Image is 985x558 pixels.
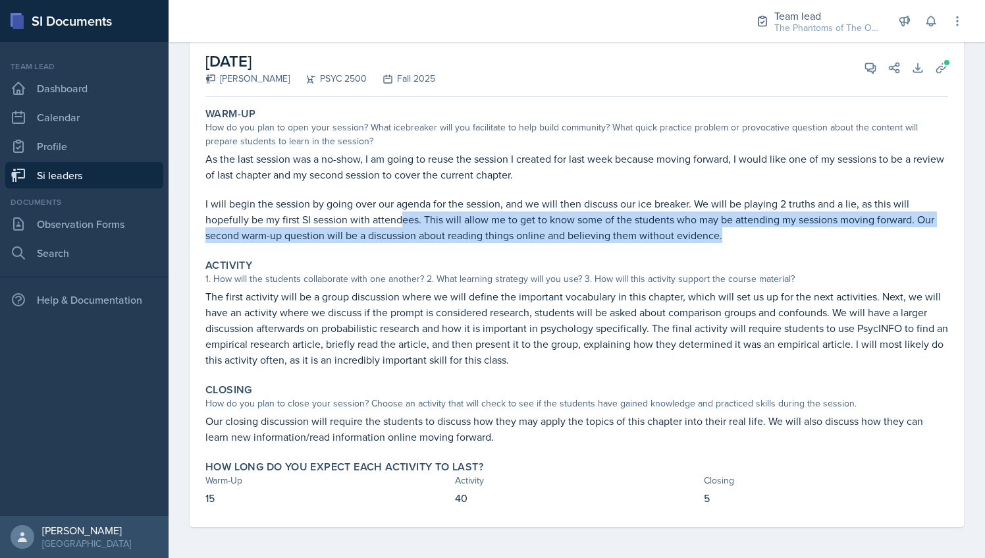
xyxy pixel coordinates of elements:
[205,196,948,243] p: I will begin the session by going over our agenda for the session, and we will then discuss our i...
[205,151,948,182] p: As the last session was a no-show, I am going to reuse the session I created for last week becaus...
[5,61,163,72] div: Team lead
[367,72,435,86] div: Fall 2025
[205,460,483,474] label: How long do you expect each activity to last?
[42,524,131,537] div: [PERSON_NAME]
[290,72,367,86] div: PSYC 2500
[205,259,252,272] label: Activity
[5,75,163,101] a: Dashboard
[205,383,252,397] label: Closing
[5,211,163,237] a: Observation Forms
[5,240,163,266] a: Search
[42,537,131,550] div: [GEOGRAPHIC_DATA]
[205,474,450,488] div: Warm-Up
[5,287,163,313] div: Help & Documentation
[704,490,948,506] p: 5
[774,21,880,35] div: The Phantoms of The Opera / Fall 2025
[205,49,435,73] h2: [DATE]
[5,104,163,130] a: Calendar
[205,107,256,121] label: Warm-Up
[205,272,948,286] div: 1. How will the students collaborate with one another? 2. What learning strategy will you use? 3....
[205,121,948,148] div: How do you plan to open your session? What icebreaker will you facilitate to help build community...
[774,8,880,24] div: Team lead
[704,474,948,488] div: Closing
[205,490,450,506] p: 15
[205,289,948,368] p: The first activity will be a group discussion where we will define the important vocabulary in th...
[205,397,948,410] div: How do you plan to close your session? Choose an activity that will check to see if the students ...
[205,413,948,445] p: Our closing discussion will require the students to discuss how they may apply the topics of this...
[5,133,163,159] a: Profile
[455,490,699,506] p: 40
[5,162,163,188] a: Si leaders
[455,474,699,488] div: Activity
[205,72,290,86] div: [PERSON_NAME]
[5,196,163,208] div: Documents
